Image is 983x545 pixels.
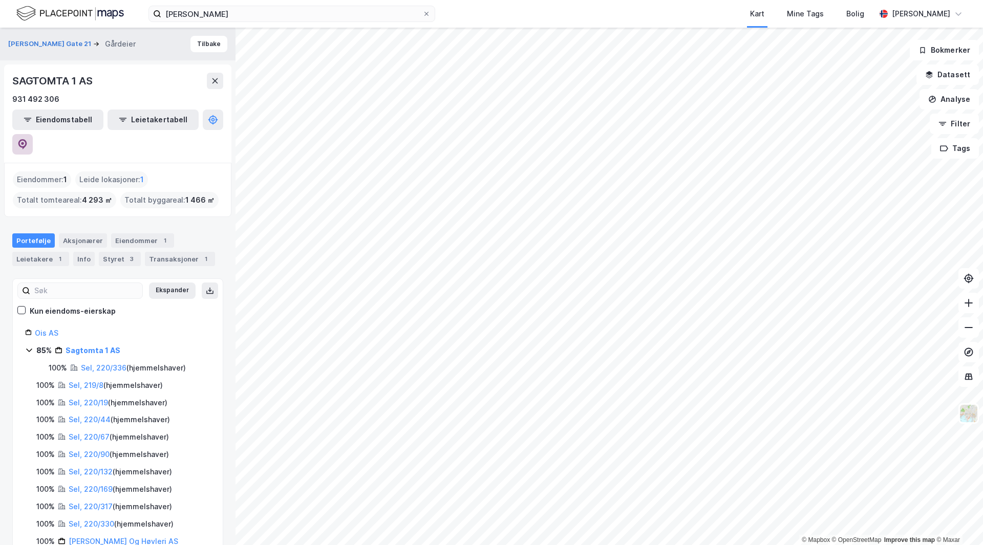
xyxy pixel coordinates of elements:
[111,233,174,248] div: Eiendommer
[69,467,113,476] a: Sel, 220/132
[145,252,215,266] div: Transaksjoner
[73,252,95,266] div: Info
[920,89,979,110] button: Analyse
[59,233,107,248] div: Aksjonærer
[832,536,882,543] a: OpenStreetMap
[69,518,174,530] div: ( hjemmelshaver )
[750,8,764,20] div: Kart
[185,194,215,206] span: 1 466 ㎡
[36,397,55,409] div: 100%
[69,413,170,426] div: ( hjemmelshaver )
[959,404,978,423] img: Z
[13,171,71,188] div: Eiendommer :
[30,305,116,317] div: Kun eiendoms-eierskap
[910,40,979,60] button: Bokmerker
[930,114,979,134] button: Filter
[69,483,172,495] div: ( hjemmelshaver )
[160,235,170,246] div: 1
[63,173,67,186] span: 1
[69,500,172,513] div: ( hjemmelshaver )
[16,5,124,23] img: logo.f888ab2527a4732fd821a326f86c7f29.svg
[69,466,172,478] div: ( hjemmelshaver )
[69,502,113,511] a: Sel, 220/317
[36,413,55,426] div: 100%
[12,233,55,248] div: Portefølje
[149,282,196,299] button: Ekspander
[932,496,983,545] div: Kontrollprogram for chat
[36,500,55,513] div: 100%
[69,397,167,409] div: ( hjemmelshaver )
[12,110,103,130] button: Eiendomstabell
[69,519,114,528] a: Sel, 220/330
[108,110,199,130] button: Leietakertabell
[36,483,55,495] div: 100%
[99,252,141,266] div: Styret
[846,8,864,20] div: Bolig
[30,283,142,298] input: Søk
[36,379,55,391] div: 100%
[75,171,148,188] div: Leide lokasjoner :
[36,431,55,443] div: 100%
[49,362,67,374] div: 100%
[190,36,227,52] button: Tilbake
[69,379,163,391] div: ( hjemmelshaver )
[916,64,979,85] button: Datasett
[892,8,950,20] div: [PERSON_NAME]
[36,344,52,357] div: 85%
[126,254,137,264] div: 3
[81,363,126,372] a: Sel, 220/336
[36,466,55,478] div: 100%
[69,415,111,424] a: Sel, 220/44
[69,448,169,461] div: ( hjemmelshaver )
[802,536,830,543] a: Mapbox
[884,536,935,543] a: Improve this map
[66,346,120,355] a: Sagtomta 1 AS
[36,518,55,530] div: 100%
[69,398,108,407] a: Sel, 220/19
[932,496,983,545] iframe: Chat Widget
[201,254,211,264] div: 1
[787,8,824,20] div: Mine Tags
[55,254,65,264] div: 1
[69,450,110,459] a: Sel, 220/90
[81,362,186,374] div: ( hjemmelshaver )
[69,381,103,389] a: Sel, 219/8
[36,448,55,461] div: 100%
[8,39,93,49] button: [PERSON_NAME] Gate 21
[69,432,110,441] a: Sel, 220/67
[120,192,219,208] div: Totalt byggareal :
[12,93,59,105] div: 931 492 306
[12,252,69,266] div: Leietakere
[12,73,94,89] div: SAGTOMTA 1 AS
[931,138,979,159] button: Tags
[82,194,112,206] span: 4 293 ㎡
[105,38,136,50] div: Gårdeier
[140,173,144,186] span: 1
[13,192,116,208] div: Totalt tomteareal :
[69,431,169,443] div: ( hjemmelshaver )
[161,6,422,21] input: Søk på adresse, matrikkel, gårdeiere, leietakere eller personer
[35,329,58,337] a: Ois AS
[69,485,113,493] a: Sel, 220/169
